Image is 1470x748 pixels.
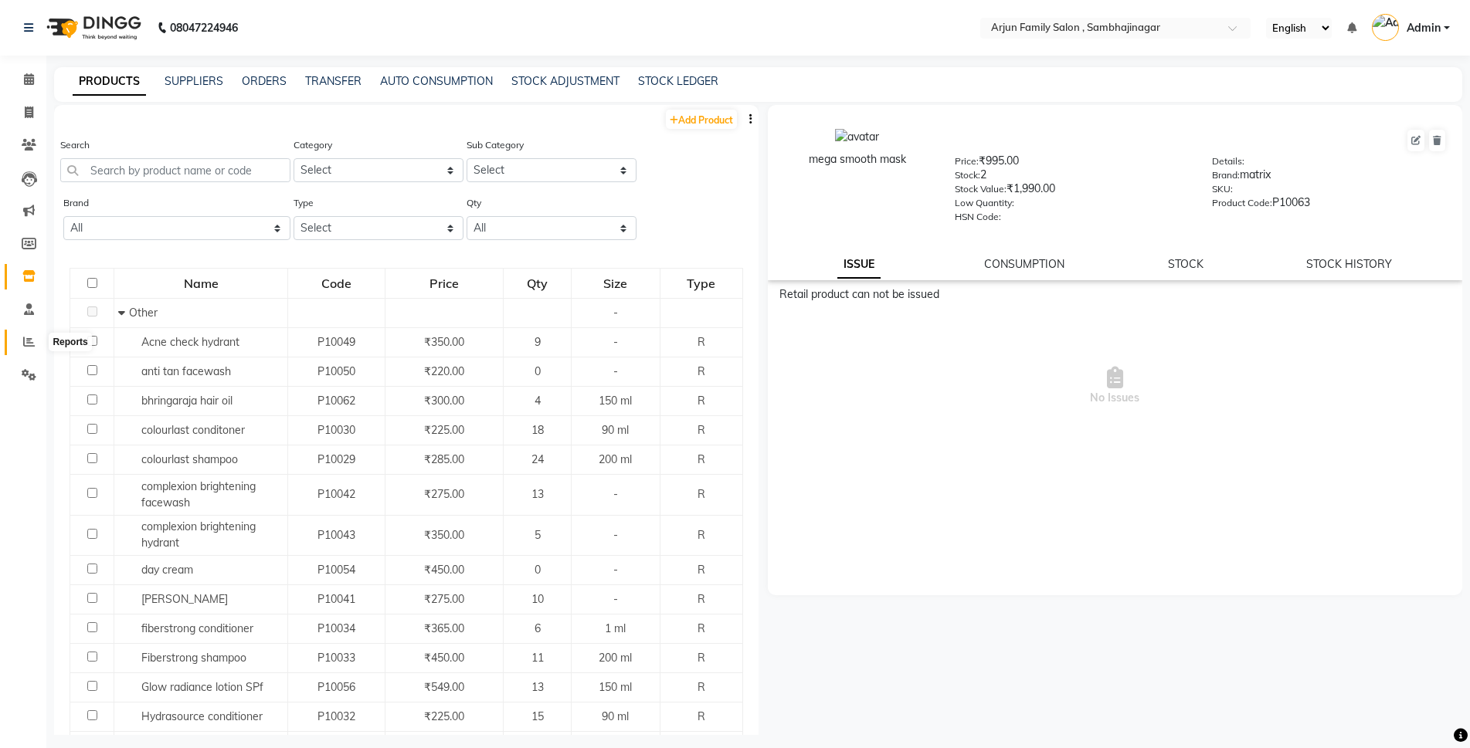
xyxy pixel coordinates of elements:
[424,487,464,501] span: ₹275.00
[141,651,246,665] span: Fiberstrong shampoo
[424,394,464,408] span: ₹300.00
[613,528,618,542] span: -
[1212,168,1240,182] label: Brand:
[531,651,544,665] span: 11
[531,452,544,466] span: 24
[984,257,1064,271] a: CONSUMPTION
[63,196,89,210] label: Brand
[613,335,618,349] span: -
[115,269,287,297] div: Name
[39,6,145,49] img: logo
[955,210,1001,224] label: HSN Code:
[698,423,705,437] span: R
[1212,167,1447,188] div: matrix
[317,709,355,723] span: P10032
[511,74,620,88] a: STOCK ADJUSTMENT
[602,709,629,723] span: 90 ml
[467,138,524,152] label: Sub Category
[165,74,223,88] a: SUPPLIERS
[535,335,541,349] span: 9
[698,364,705,378] span: R
[294,138,332,152] label: Category
[531,680,544,694] span: 13
[698,528,705,542] span: R
[73,68,146,96] a: PRODUCTS
[317,563,355,577] span: P10054
[424,621,464,635] span: ₹365.00
[599,452,632,466] span: 200 ml
[141,479,256,509] span: complexion brightening facewash
[141,680,263,694] span: Glow radiance lotion SPf
[386,269,502,297] div: Price
[424,528,464,542] span: ₹350.00
[294,196,314,210] label: Type
[317,592,355,606] span: P10041
[141,335,239,349] span: Acne check hydrant
[118,306,129,320] span: Collapse Row
[531,709,544,723] span: 15
[129,306,158,320] span: Other
[1407,20,1441,36] span: Admin
[698,452,705,466] span: R
[305,74,362,88] a: TRANSFER
[242,74,287,88] a: ORDERS
[955,182,1007,196] label: Stock Value:
[955,154,979,168] label: Price:
[424,563,464,577] span: ₹450.00
[779,309,1451,463] span: No Issues
[424,680,464,694] span: ₹549.00
[317,452,355,466] span: P10029
[317,394,355,408] span: P10062
[424,709,464,723] span: ₹225.00
[141,709,263,723] span: Hydrasource conditioner
[535,394,541,408] span: 4
[1212,182,1233,196] label: SKU:
[531,487,544,501] span: 13
[835,129,879,145] img: avatar
[955,168,980,182] label: Stock:
[661,269,742,297] div: Type
[170,6,238,49] b: 08047224946
[424,651,464,665] span: ₹450.00
[1212,154,1244,168] label: Details:
[698,680,705,694] span: R
[613,364,618,378] span: -
[613,487,618,501] span: -
[49,333,91,351] div: Reports
[60,138,90,152] label: Search
[955,167,1190,188] div: 2
[1168,257,1203,271] a: STOCK
[141,621,253,635] span: fiberstrong conditioner
[531,592,544,606] span: 10
[424,423,464,437] span: ₹225.00
[837,251,881,279] a: ISSUE
[955,181,1190,202] div: ₹1,990.00
[613,306,618,320] span: -
[698,487,705,501] span: R
[783,151,932,168] div: mega smooth mask
[535,563,541,577] span: 0
[599,651,632,665] span: 200 ml
[141,563,193,577] span: day cream
[599,680,632,694] span: 150 ml
[1306,257,1392,271] a: STOCK HISTORY
[698,394,705,408] span: R
[141,592,228,606] span: [PERSON_NAME]
[955,153,1190,174] div: ₹995.00
[289,269,384,297] div: Code
[605,621,626,635] span: 1 ml
[531,423,544,437] span: 18
[424,364,464,378] span: ₹220.00
[535,364,541,378] span: 0
[638,74,718,88] a: STOCK LEDGER
[1212,195,1447,216] div: P10063
[317,680,355,694] span: P10056
[572,269,659,297] div: Size
[424,452,464,466] span: ₹285.00
[141,364,231,378] span: anti tan facewash
[317,528,355,542] span: P10043
[1372,14,1399,41] img: Admin
[141,423,245,437] span: colourlast conditoner
[535,528,541,542] span: 5
[317,364,355,378] span: P10050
